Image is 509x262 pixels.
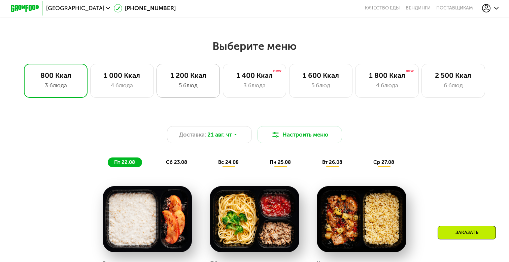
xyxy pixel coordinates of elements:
[31,71,80,80] div: 800 Ккал
[166,159,187,165] span: сб 23.08
[230,71,279,80] div: 1 400 Ккал
[429,71,477,80] div: 2 500 Ккал
[114,159,135,165] span: пт 22.08
[297,71,345,80] div: 1 600 Ккал
[98,71,146,80] div: 1 000 Ккал
[406,5,431,11] a: Вендинги
[164,71,212,80] div: 1 200 Ккал
[373,159,394,165] span: ср 27.08
[164,81,212,90] div: 5 блюд
[98,81,146,90] div: 4 блюда
[270,159,291,165] span: пн 25.08
[46,5,104,11] span: [GEOGRAPHIC_DATA]
[429,81,477,90] div: 6 блюд
[207,130,232,139] span: 21 авг, чт
[179,130,206,139] span: Доставка:
[218,159,239,165] span: вс 24.08
[31,81,80,90] div: 3 блюда
[438,226,496,239] div: Заказать
[230,81,279,90] div: 3 блюда
[114,4,176,12] a: [PHONE_NUMBER]
[322,159,342,165] span: вт 26.08
[363,81,411,90] div: 4 блюда
[363,71,411,80] div: 1 800 Ккал
[365,5,400,11] a: Качество еды
[436,5,473,11] div: поставщикам
[297,81,345,90] div: 5 блюд
[23,39,486,53] h2: Выберите меню
[257,126,342,143] button: Настроить меню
